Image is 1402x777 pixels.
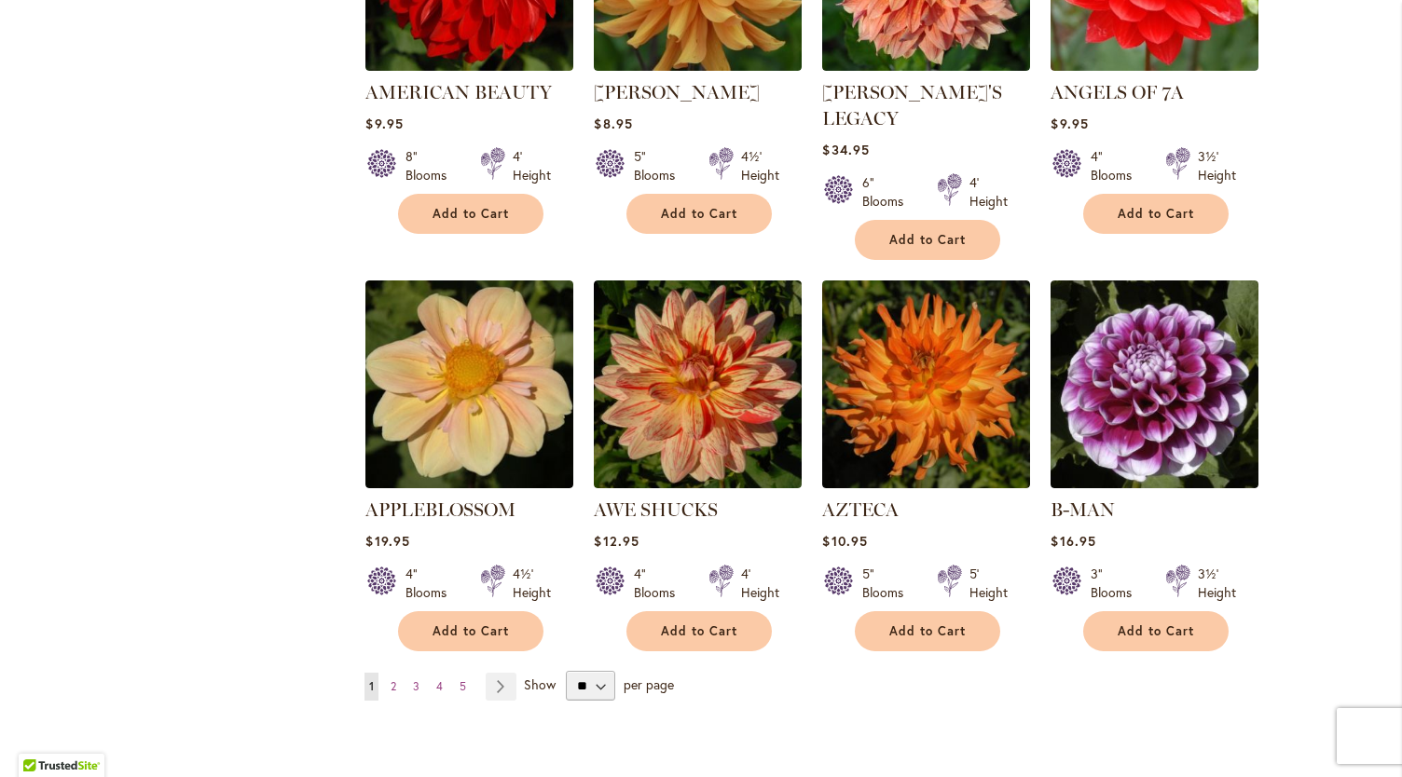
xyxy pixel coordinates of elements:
span: Add to Cart [433,206,509,222]
a: AMERICAN BEAUTY [365,57,573,75]
div: 3" Blooms [1091,565,1143,602]
div: 4½' Height [741,147,779,184]
a: 4 [432,673,447,701]
div: 4' Height [513,147,551,184]
img: APPLEBLOSSOM [365,280,573,488]
div: 4" Blooms [1091,147,1143,184]
div: 5" Blooms [634,147,686,184]
span: 1 [369,679,374,693]
button: Add to Cart [855,611,1000,651]
div: 4' Height [969,173,1008,211]
a: B-MAN [1051,474,1258,492]
span: Add to Cart [433,623,509,639]
a: AMERICAN BEAUTY [365,81,552,103]
a: [PERSON_NAME]'S LEGACY [822,81,1002,129]
div: 3½' Height [1198,147,1236,184]
span: Show [524,675,556,693]
img: B-MAN [1051,280,1258,488]
button: Add to Cart [398,194,543,234]
span: Add to Cart [889,623,966,639]
span: $34.95 [822,141,869,158]
div: 5' Height [969,565,1008,602]
button: Add to Cart [855,220,1000,260]
img: AWE SHUCKS [594,280,802,488]
a: Andy's Legacy [822,57,1030,75]
a: AZTECA [822,498,899,521]
span: $9.95 [1051,115,1088,132]
a: AWE SHUCKS [594,474,802,492]
div: 4" Blooms [634,565,686,602]
a: ANGELS OF 7A [1051,57,1258,75]
a: APPLEBLOSSOM [365,498,515,521]
span: $16.95 [1051,532,1095,550]
img: AZTECA [822,280,1030,488]
a: AWE SHUCKS [594,498,718,521]
button: Add to Cart [1083,611,1229,651]
span: $8.95 [594,115,632,132]
span: per page [624,675,674,693]
span: Add to Cart [1118,206,1194,222]
iframe: Launch Accessibility Center [14,711,66,763]
span: Add to Cart [661,206,737,222]
div: 3½' Height [1198,565,1236,602]
a: 2 [386,673,401,701]
div: 4" Blooms [405,565,458,602]
a: B-MAN [1051,498,1115,521]
div: 5" Blooms [862,565,914,602]
button: Add to Cart [626,611,772,651]
a: [PERSON_NAME] [594,81,760,103]
span: Add to Cart [661,623,737,639]
span: Add to Cart [1118,623,1194,639]
a: 3 [408,673,424,701]
a: ANGELS OF 7A [1051,81,1184,103]
span: Add to Cart [889,232,966,248]
span: 5 [460,679,466,693]
button: Add to Cart [398,611,543,651]
button: Add to Cart [626,194,772,234]
a: APPLEBLOSSOM [365,474,573,492]
div: 4' Height [741,565,779,602]
a: 5 [455,673,471,701]
span: 3 [413,679,419,693]
div: 6" Blooms [862,173,914,211]
div: 4½' Height [513,565,551,602]
div: 8" Blooms [405,147,458,184]
a: AZTECA [822,474,1030,492]
span: $19.95 [365,532,409,550]
span: $9.95 [365,115,403,132]
button: Add to Cart [1083,194,1229,234]
span: 2 [391,679,396,693]
span: $12.95 [594,532,639,550]
span: $10.95 [822,532,867,550]
span: 4 [436,679,443,693]
a: ANDREW CHARLES [594,57,802,75]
